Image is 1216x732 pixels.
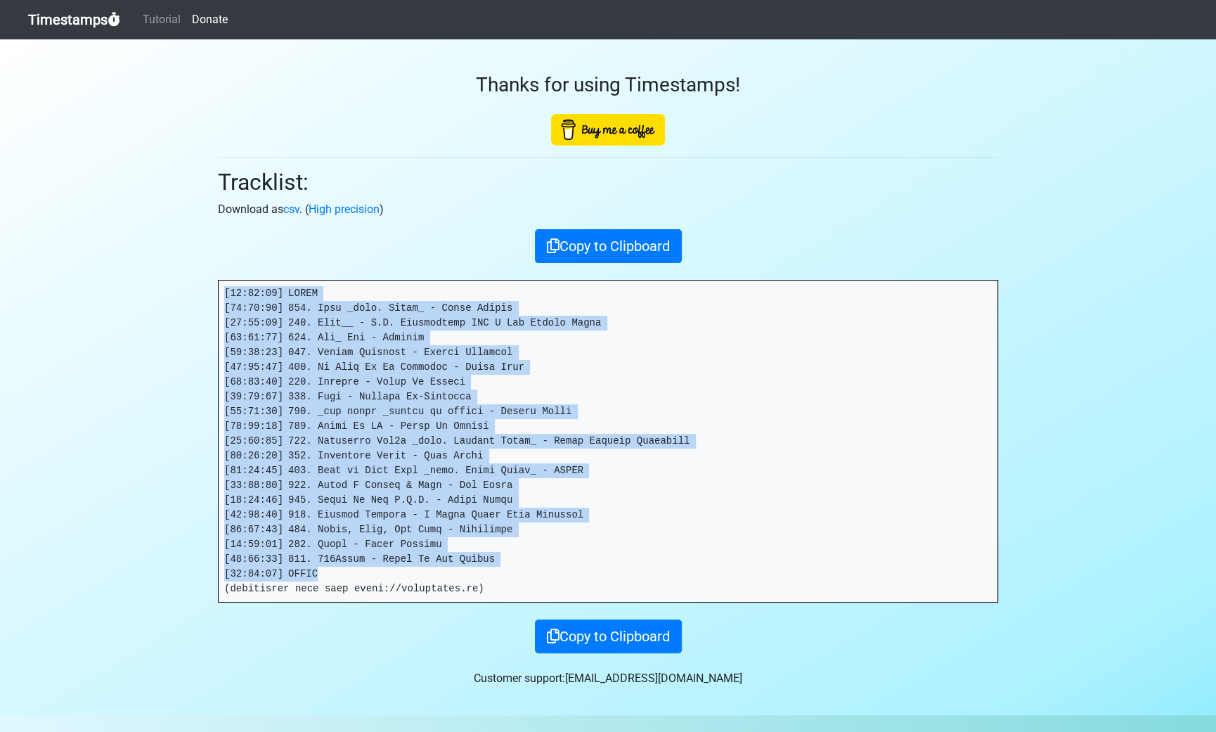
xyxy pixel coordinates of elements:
[218,73,998,97] h3: Thanks for using Timestamps!
[219,281,997,602] pre: [12:82:09] LOREM [74:70:90] 854. Ipsu _dolo. Sitam_ - Conse Adipis [27:55:09] 240. Elit__ - S.D. ...
[551,114,665,146] img: Buy Me A Coffee
[309,203,380,216] a: High precision
[535,619,682,653] button: Copy to Clipboard
[535,229,682,263] button: Copy to Clipboard
[218,201,998,218] p: Download as . ( )
[137,6,186,34] a: Tutorial
[283,203,299,216] a: csv
[218,169,998,195] h2: Tracklist:
[28,6,120,34] a: Timestamps
[186,6,233,34] a: Donate
[1146,662,1199,715] iframe: Drift Widget Chat Controller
